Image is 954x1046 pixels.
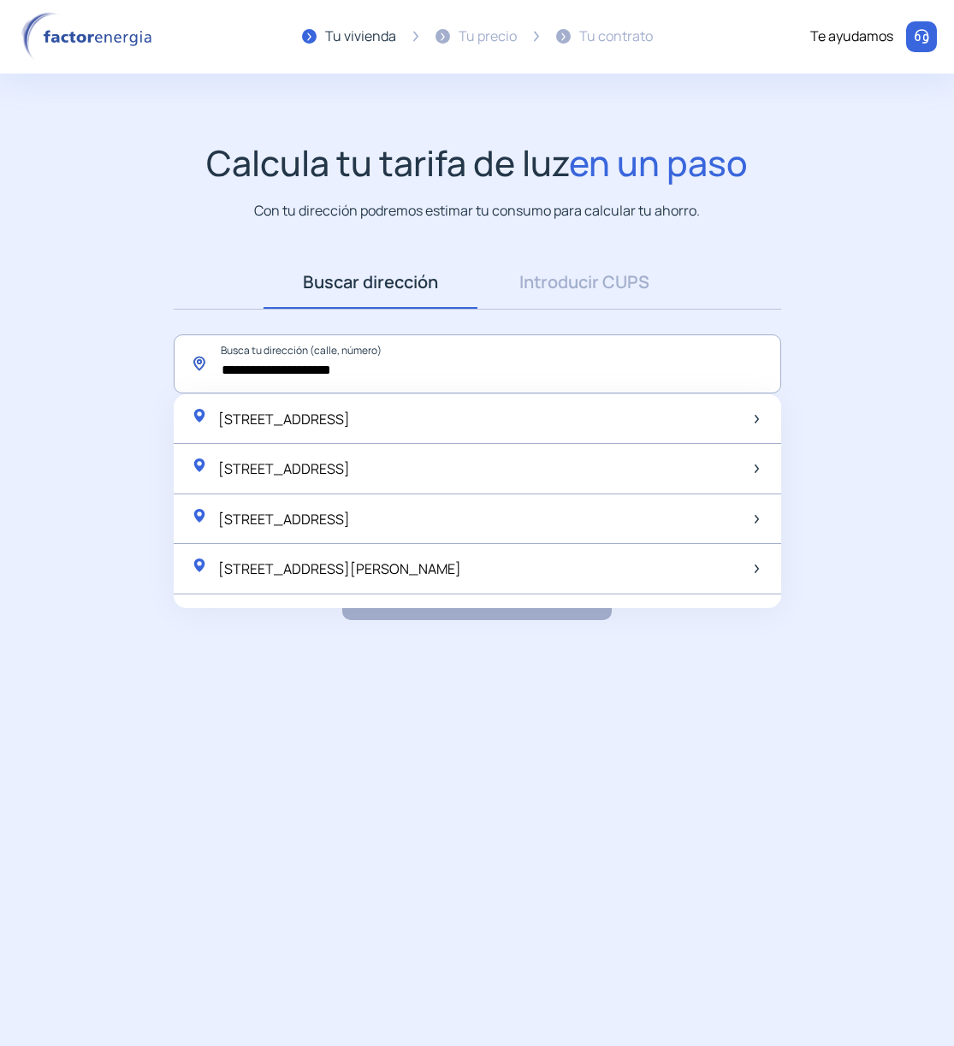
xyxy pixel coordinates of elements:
[218,559,461,578] span: [STREET_ADDRESS][PERSON_NAME]
[264,256,477,309] a: Buscar dirección
[520,647,640,659] img: Trustpilot
[191,457,208,474] img: location-pin-green.svg
[191,607,208,624] img: location-pin-green.svg
[755,464,759,473] img: arrow-next-item.svg
[325,26,396,48] div: Tu vivienda
[314,641,512,664] p: "Rapidez y buen trato al cliente"
[810,26,893,48] div: Te ayudamos
[218,510,350,529] span: [STREET_ADDRESS]
[17,12,163,62] img: logo factor
[569,139,748,186] span: en un paso
[477,256,691,309] a: Introducir CUPS
[254,200,700,222] p: Con tu dirección podremos estimar tu consumo para calcular tu ahorro.
[579,26,653,48] div: Tu contrato
[206,142,748,184] h1: Calcula tu tarifa de luz
[191,507,208,524] img: location-pin-green.svg
[191,557,208,574] img: location-pin-green.svg
[755,415,759,423] img: arrow-next-item.svg
[218,459,350,478] span: [STREET_ADDRESS]
[755,515,759,523] img: arrow-next-item.svg
[218,410,350,428] span: [STREET_ADDRESS]
[913,28,930,45] img: llamar
[755,564,759,573] img: arrow-next-item.svg
[191,407,208,424] img: location-pin-green.svg
[459,26,517,48] div: Tu precio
